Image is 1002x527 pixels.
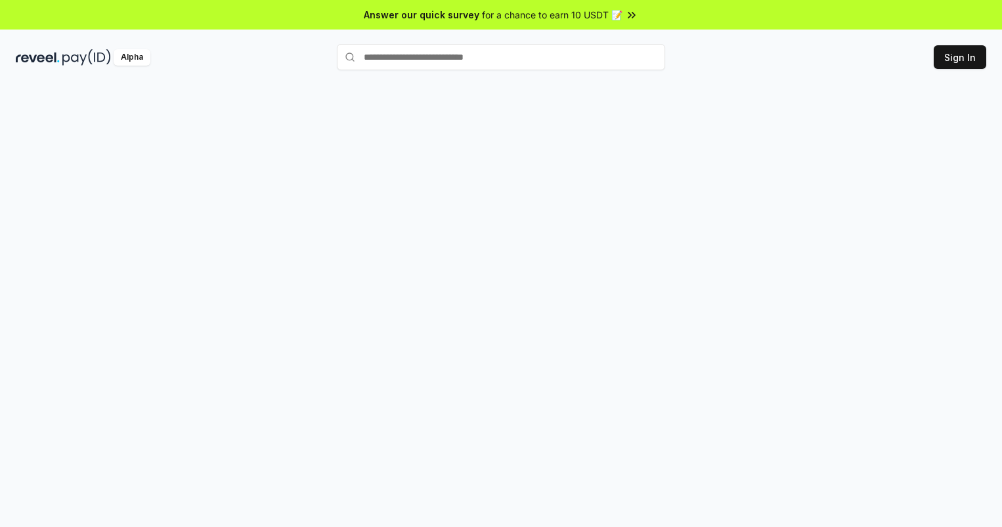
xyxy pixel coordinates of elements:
span: Answer our quick survey [364,8,479,22]
img: pay_id [62,49,111,66]
div: Alpha [114,49,150,66]
span: for a chance to earn 10 USDT 📝 [482,8,622,22]
img: reveel_dark [16,49,60,66]
button: Sign In [934,45,986,69]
